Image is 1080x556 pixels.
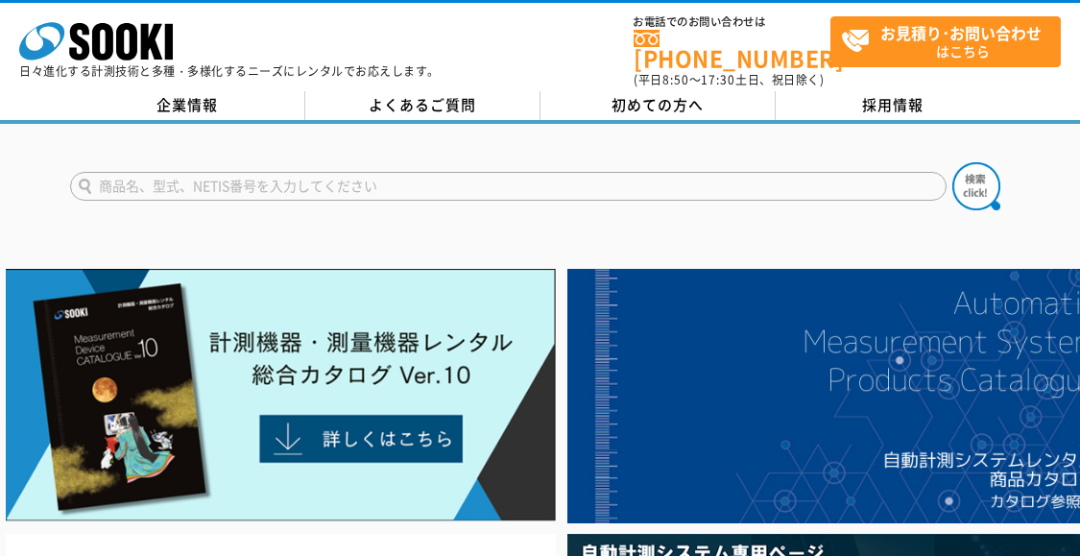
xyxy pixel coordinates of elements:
[634,71,824,88] span: (平日 ～ 土日、祝日除く)
[952,162,1000,210] img: btn_search.png
[841,17,1060,65] span: はこちら
[305,91,540,120] a: よくあるご質問
[701,71,735,88] span: 17:30
[662,71,689,88] span: 8:50
[540,91,776,120] a: 初めての方へ
[880,21,1042,44] strong: お見積り･お問い合わせ
[776,91,1011,120] a: 採用情報
[830,16,1061,67] a: お見積り･お問い合わせはこちら
[634,30,830,69] a: [PHONE_NUMBER]
[70,91,305,120] a: 企業情報
[6,269,556,521] img: Catalog Ver10
[19,65,440,77] p: 日々進化する計測技術と多種・多様化するニーズにレンタルでお応えします。
[634,16,830,28] span: お電話でのお問い合わせは
[612,94,704,115] span: 初めての方へ
[70,172,947,201] input: 商品名、型式、NETIS番号を入力してください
